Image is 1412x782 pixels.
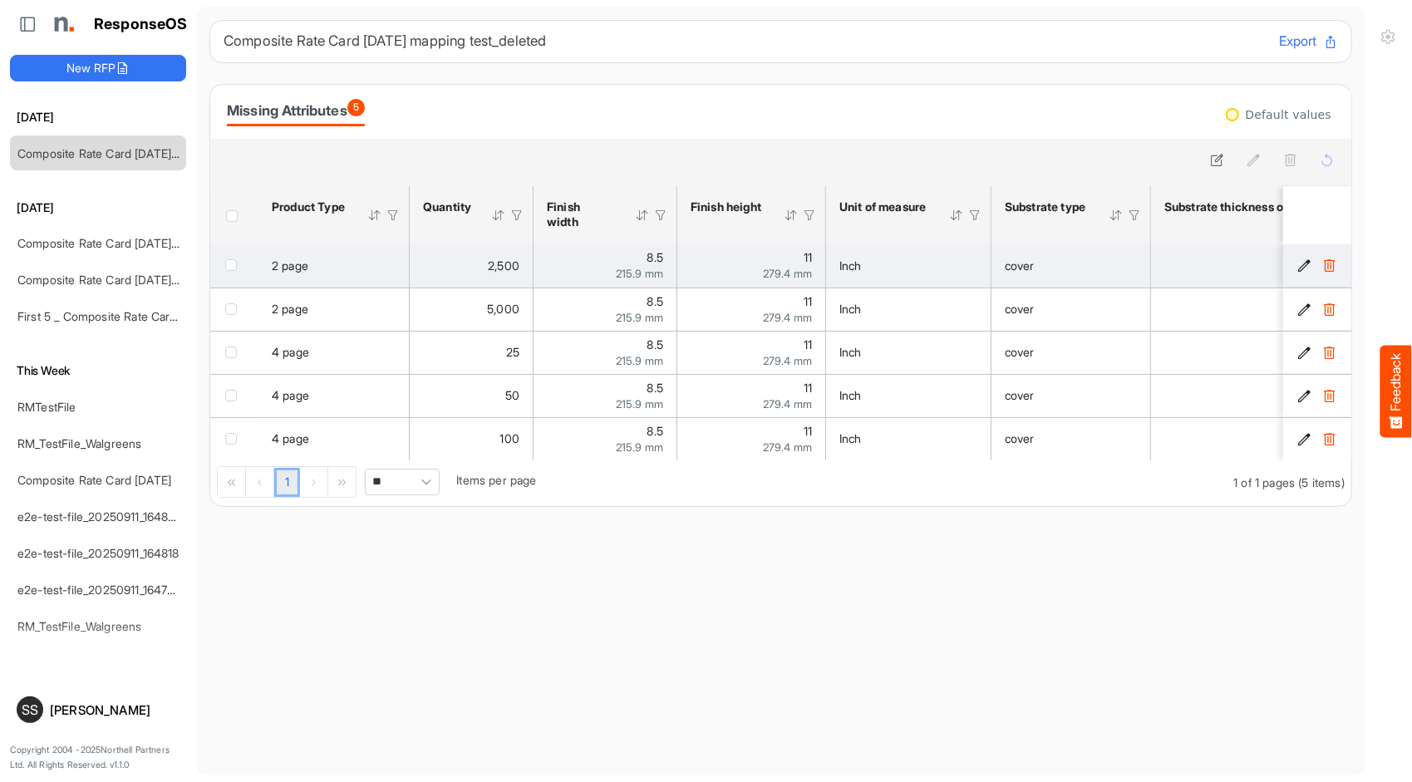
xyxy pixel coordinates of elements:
[1321,301,1338,317] button: Delete
[17,309,217,323] a: First 5 _ Composite Rate Card [DATE]
[534,331,677,374] td: 8.5 is template cell Column Header httpsnorthellcomontologiesmapping-rulesmeasurementhasfinishsiz...
[410,374,534,417] td: 50 is template cell Column Header httpsnorthellcomontologiesmapping-rulesorderhasquantity
[991,374,1151,417] td: cover is template cell Column Header httpsnorthellcomontologiesmapping-rulesmaterialhassubstratem...
[1164,199,1334,214] div: Substrate thickness or weight
[691,199,762,214] div: Finish height
[763,267,812,280] span: 279.4 mm
[1380,345,1412,437] button: Feedback
[17,236,214,250] a: Composite Rate Card [DATE]_smaller
[1299,475,1345,489] span: (5 items)
[1283,331,1355,374] td: a5a5982d-93a7-4730-915f-8d7c0bd8e8b6 is template cell Column Header
[488,258,519,273] span: 2,500
[17,146,289,160] a: Composite Rate Card [DATE] mapping test_deleted
[616,397,663,411] span: 215.9 mm
[616,440,663,454] span: 215.9 mm
[10,55,186,81] button: New RFP
[1321,387,1338,404] button: Delete
[547,199,613,229] div: Finish width
[616,267,663,280] span: 215.9 mm
[826,244,991,288] td: Inch is template cell Column Header httpsnorthellcomontologiesmapping-rulesmeasurementhasunitofme...
[1296,258,1313,274] button: Edit
[272,302,308,316] span: 2 page
[505,388,519,402] span: 50
[210,288,258,331] td: checkbox
[1005,199,1087,214] div: Substrate type
[1283,244,1355,288] td: 0f10bde0-e21a-41d6-b348-e6727f16121c is template cell Column Header
[10,743,186,772] p: Copyright 2004 - 2025 Northell Partners Ltd. All Rights Reserved. v 1.1.0
[839,199,927,214] div: Unit of measure
[1005,345,1035,359] span: cover
[826,288,991,331] td: Inch is template cell Column Header httpsnorthellcomontologiesmapping-rulesmeasurementhasunitofme...
[1151,244,1398,288] td: 80 is template cell Column Header httpsnorthellcomontologiesmapping-rulesmaterialhasmaterialthick...
[210,460,1351,506] div: Pager Container
[616,311,663,324] span: 215.9 mm
[1321,344,1338,361] button: Delete
[1246,109,1331,120] div: Default values
[839,388,862,402] span: Inch
[1005,302,1035,316] span: cover
[1296,301,1313,317] button: Edit
[677,288,826,331] td: 11 is template cell Column Header httpsnorthellcomontologiesmapping-rulesmeasurementhasfinishsize...
[210,331,258,374] td: checkbox
[1151,417,1398,460] td: 80 is template cell Column Header httpsnorthellcomontologiesmapping-rulesmaterialhasmaterialthick...
[804,250,812,264] span: 11
[10,199,186,217] h6: [DATE]
[500,431,519,445] span: 100
[1279,31,1338,52] button: Export
[258,288,410,331] td: 2 page is template cell Column Header product-type
[647,381,663,395] span: 8.5
[763,311,812,324] span: 279.4 mm
[991,244,1151,288] td: cover is template cell Column Header httpsnorthellcomontologiesmapping-rulesmaterialhassubstratem...
[647,250,663,264] span: 8.5
[386,208,401,223] div: Filter Icon
[1151,288,1398,331] td: 80 is template cell Column Header httpsnorthellcomontologiesmapping-rulesmaterialhasmaterialthick...
[17,436,141,450] a: RM_TestFile_Walgreens
[410,417,534,460] td: 100 is template cell Column Header httpsnorthellcomontologiesmapping-rulesorderhasquantity
[804,424,812,438] span: 11
[258,374,410,417] td: 4 page is template cell Column Header product-type
[763,397,812,411] span: 279.4 mm
[1233,475,1295,489] span: 1 of 1 pages
[17,583,181,597] a: e2e-test-file_20250911_164738
[274,468,300,498] a: Page 1 of 1 Pages
[534,374,677,417] td: 8.5 is template cell Column Header httpsnorthellcomontologiesmapping-rulesmeasurementhasfinishsiz...
[804,381,812,395] span: 11
[22,703,38,716] span: SS
[17,509,182,524] a: e2e-test-file_20250911_164826
[17,400,76,414] a: RMTestFile
[1321,430,1338,447] button: Delete
[365,469,440,495] span: Pagerdropdown
[763,354,812,367] span: 279.4 mm
[347,99,365,116] span: 5
[1151,374,1398,417] td: 80 is template cell Column Header httpsnorthellcomontologiesmapping-rulesmaterialhasmaterialthick...
[839,258,862,273] span: Inch
[410,244,534,288] td: 2500 is template cell Column Header httpsnorthellcomontologiesmapping-rulesorderhasquantity
[210,244,258,288] td: checkbox
[218,467,246,497] div: Go to first page
[1151,331,1398,374] td: 80 is template cell Column Header httpsnorthellcomontologiesmapping-rulesmaterialhasmaterialthick...
[94,16,188,33] h1: ResponseOS
[1296,430,1313,447] button: Edit
[506,345,519,359] span: 25
[991,288,1151,331] td: cover is template cell Column Header httpsnorthellcomontologiesmapping-rulesmaterialhassubstratem...
[804,294,812,308] span: 11
[647,294,663,308] span: 8.5
[1005,258,1035,273] span: cover
[647,337,663,352] span: 8.5
[991,331,1151,374] td: cover is template cell Column Header httpsnorthellcomontologiesmapping-rulesmaterialhassubstratem...
[534,417,677,460] td: 8.5 is template cell Column Header httpsnorthellcomontologiesmapping-rulesmeasurementhasfinishsiz...
[1296,344,1313,361] button: Edit
[1283,288,1355,331] td: e11657a6-62c8-433c-b2e4-00a088e160f9 is template cell Column Header
[46,7,79,41] img: Northell
[534,244,677,288] td: 8.5 is template cell Column Header httpsnorthellcomontologiesmapping-rulesmeasurementhasfinishsiz...
[328,467,356,497] div: Go to last page
[991,417,1151,460] td: cover is template cell Column Header httpsnorthellcomontologiesmapping-rulesmaterialhassubstratem...
[258,244,410,288] td: 2 page is template cell Column Header product-type
[227,99,365,122] div: Missing Attributes
[272,388,309,402] span: 4 page
[677,417,826,460] td: 11 is template cell Column Header httpsnorthellcomontologiesmapping-rulesmeasurementhasfinishsize...
[677,374,826,417] td: 11 is template cell Column Header httpsnorthellcomontologiesmapping-rulesmeasurementhasfinishsize...
[10,361,186,380] h6: This Week
[246,467,274,497] div: Go to previous page
[487,302,519,316] span: 5,000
